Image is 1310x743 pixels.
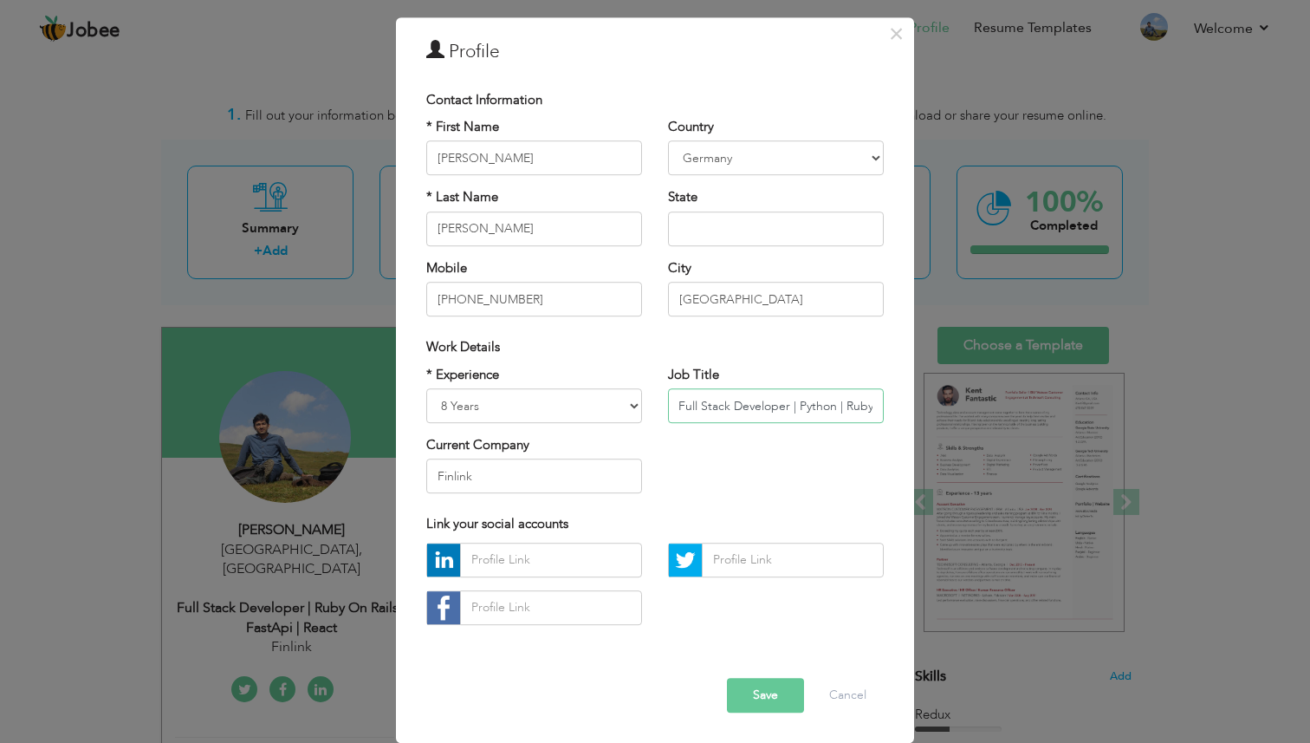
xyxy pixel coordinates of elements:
input: Profile Link [460,543,642,577]
button: Cancel [812,678,884,713]
label: City [668,259,691,277]
label: Current Company [426,436,529,454]
label: * First Name [426,118,499,136]
input: Profile Link [702,543,884,577]
label: * Experience [426,366,499,384]
label: Job Title [668,366,719,384]
label: * Last Name [426,189,498,207]
button: Save [727,678,804,713]
span: Link your social accounts [426,516,568,533]
img: facebook [427,591,460,624]
span: × [889,18,904,49]
input: Profile Link [460,590,642,625]
label: Mobile [426,259,467,277]
label: Country [668,118,714,136]
img: linkedin [427,544,460,577]
label: State [668,189,697,207]
button: Close [882,20,910,48]
span: Contact Information [426,91,542,108]
h3: Profile [426,39,884,65]
img: Twitter [669,544,702,577]
span: Work Details [426,338,500,355]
